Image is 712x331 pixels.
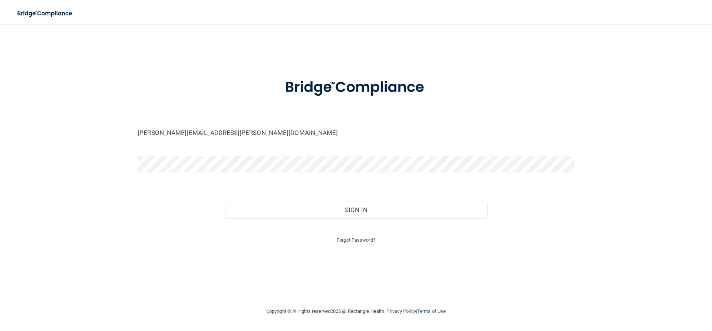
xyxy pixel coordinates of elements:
[138,125,574,141] input: Email
[386,308,416,314] a: Privacy Policy
[225,202,487,218] button: Sign In
[11,6,79,21] img: bridge_compliance_login_screen.278c3ca4.svg
[270,68,442,107] img: bridge_compliance_login_screen.278c3ca4.svg
[221,299,491,323] div: Copyright © All rights reserved 2025 @ Rectangle Health | |
[584,278,703,308] iframe: Drift Widget Chat Controller
[417,308,446,314] a: Terms of Use
[337,237,375,243] a: Forgot Password?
